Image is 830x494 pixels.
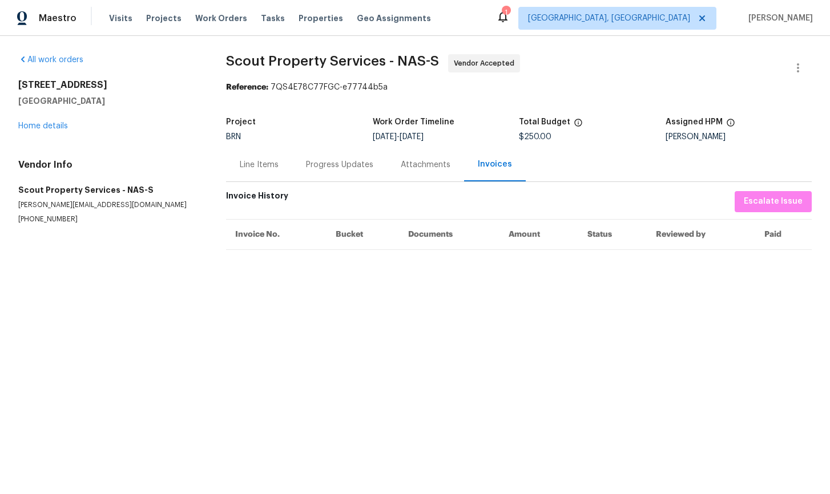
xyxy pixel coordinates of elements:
[18,184,199,196] h5: Scout Property Services - NAS-S
[744,13,813,24] span: [PERSON_NAME]
[39,13,76,24] span: Maestro
[726,118,735,133] span: The hpm assigned to this work order.
[146,13,182,24] span: Projects
[499,219,579,249] th: Amount
[299,13,343,24] span: Properties
[373,118,454,126] h5: Work Order Timeline
[519,118,570,126] h5: Total Budget
[18,122,68,130] a: Home details
[261,14,285,22] span: Tasks
[18,200,199,210] p: [PERSON_NAME][EMAIL_ADDRESS][DOMAIN_NAME]
[357,13,431,24] span: Geo Assignments
[373,133,397,141] span: [DATE]
[647,219,755,249] th: Reviewed by
[18,159,199,171] h4: Vendor Info
[18,56,83,64] a: All work orders
[400,133,424,141] span: [DATE]
[327,219,400,249] th: Bucket
[528,13,690,24] span: [GEOGRAPHIC_DATA], [GEOGRAPHIC_DATA]
[226,82,812,93] div: 7QS4E78C77FGC-e77744b5a
[399,219,499,249] th: Documents
[574,118,583,133] span: The total cost of line items that have been proposed by Opendoor. This sum includes line items th...
[109,13,132,24] span: Visits
[744,195,803,209] span: Escalate Issue
[401,159,450,171] div: Attachments
[226,219,327,249] th: Invoice No.
[306,159,373,171] div: Progress Updates
[755,219,812,249] th: Paid
[578,219,647,249] th: Status
[502,7,510,18] div: 1
[478,159,512,170] div: Invoices
[519,133,551,141] span: $250.00
[666,118,723,126] h5: Assigned HPM
[454,58,519,69] span: Vendor Accepted
[373,133,424,141] span: -
[735,191,812,212] button: Escalate Issue
[18,79,199,91] h2: [STREET_ADDRESS]
[18,95,199,107] h5: [GEOGRAPHIC_DATA]
[666,133,812,141] div: [PERSON_NAME]
[226,54,439,68] span: Scout Property Services - NAS-S
[226,191,288,206] h6: Invoice History
[226,133,241,141] span: BRN
[18,214,199,224] p: [PHONE_NUMBER]
[240,159,279,171] div: Line Items
[226,118,256,126] h5: Project
[195,13,247,24] span: Work Orders
[226,83,268,91] b: Reference:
